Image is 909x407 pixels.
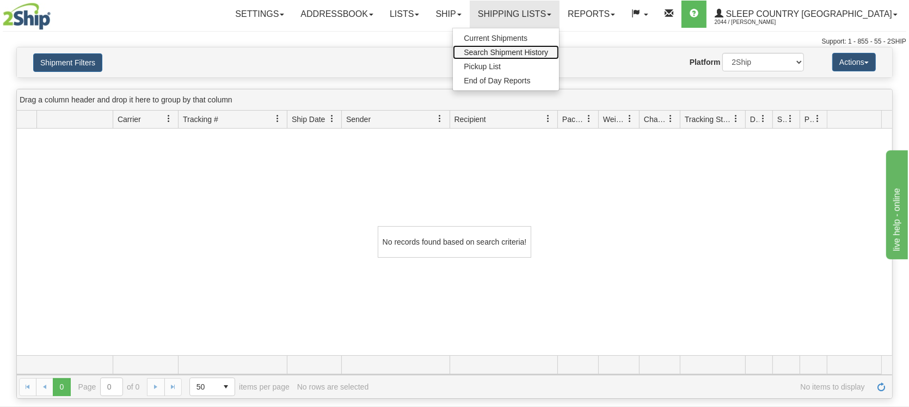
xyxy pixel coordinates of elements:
span: Tracking # [183,114,218,125]
div: No records found based on search criteria! [378,226,531,258]
span: Carrier [118,114,141,125]
span: Recipient [454,114,486,125]
a: Delivery Status filter column settings [754,110,772,128]
a: Ship Date filter column settings [323,110,341,128]
a: Tracking # filter column settings [268,110,287,128]
a: Shipment Issues filter column settings [781,110,800,128]
span: Tracking Status [685,114,732,125]
div: live help - online [8,7,101,20]
a: Shipping lists [470,1,560,28]
span: Ship Date [292,114,325,125]
span: Current Shipments [464,34,527,42]
span: No items to display [376,382,865,391]
a: Weight filter column settings [621,110,639,128]
a: End of Day Reports [453,74,559,88]
a: Sender filter column settings [431,110,450,128]
a: Refresh [873,378,890,396]
a: Packages filter column settings [580,110,598,128]
a: Pickup List [453,59,559,74]
span: 2044 / [PERSON_NAME] [715,17,796,28]
a: Lists [382,1,427,28]
span: items per page [189,378,290,396]
a: Sleep Country [GEOGRAPHIC_DATA] 2044 / [PERSON_NAME] [707,1,906,28]
a: Ship [427,1,469,28]
a: Tracking Status filter column settings [727,110,745,128]
span: Packages [562,114,585,125]
span: Sleep Country [GEOGRAPHIC_DATA] [723,9,892,19]
a: Carrier filter column settings [159,110,178,128]
a: Reports [560,1,623,28]
span: Charge [644,114,667,125]
span: Weight [603,114,626,125]
button: Actions [832,53,876,71]
span: End of Day Reports [464,76,530,85]
a: Charge filter column settings [661,110,680,128]
span: select [217,378,235,396]
label: Platform [690,57,721,68]
span: Page 0 [53,378,70,396]
a: Current Shipments [453,31,559,45]
span: Pickup Status [804,114,814,125]
div: No rows are selected [297,382,369,391]
a: Pickup Status filter column settings [808,110,827,128]
span: Pickup List [464,62,501,71]
a: Recipient filter column settings [539,110,557,128]
iframe: chat widget [884,148,908,259]
button: Shipment Filters [33,53,102,72]
div: grid grouping header [17,89,892,111]
span: Page sizes drop down [189,378,235,396]
span: Page of 0 [78,378,140,396]
span: Search Shipment History [464,48,548,57]
span: 50 [196,381,211,392]
a: Settings [227,1,292,28]
span: Delivery Status [750,114,759,125]
a: Search Shipment History [453,45,559,59]
span: Sender [346,114,371,125]
img: logo2044.jpg [3,3,51,30]
a: Addressbook [292,1,382,28]
span: Shipment Issues [777,114,787,125]
div: Support: 1 - 855 - 55 - 2SHIP [3,37,906,46]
